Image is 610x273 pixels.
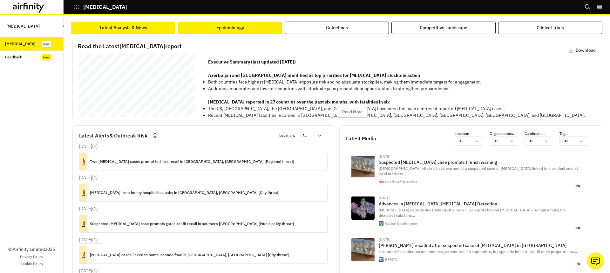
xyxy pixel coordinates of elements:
[379,257,383,262] img: apple-icon-228x228.png
[346,192,594,234] a: [DATE]Advances in [MEDICAL_DATA] [MEDICAL_DATA] Detection[MEDICAL_DATA] neurotoxins (BoNTs)—the m...
[90,251,289,258] p: [MEDICAL_DATA] cases linked to home-canned food in [GEOGRAPHIC_DATA], [GEOGRAPHIC_DATA] [City thr...
[385,222,417,225] div: Global Biodefense
[490,131,525,136] p: Organisations :
[5,41,36,47] div: [MEDICAL_DATA]
[537,24,564,31] div: Clinical Trials
[351,238,375,261] img: Ail-confit-conditionne-sous-vide-au-moment-de-la-vente-sur-le-stand-du-marche-2141176.jpg
[575,262,581,266] span: fr
[79,236,98,243] p: [DATE] ( 1 )
[79,174,98,181] p: [DATE] ( 1 )
[379,166,578,176] span: [DEMOGRAPHIC_DATA] officials have warned of a suspected case of [MEDICAL_DATA] linked to a produc...
[85,117,88,117] span: Airfinity
[42,41,51,47] div: New
[118,69,121,76] span: -
[100,24,147,31] div: Latest Analysis & News
[379,180,383,184] img: cropped-siteicon-270x270.png
[326,24,348,31] div: Guidelines
[420,24,467,31] div: Competitive Landscape
[346,151,594,192] a: [DATE]Suspected [MEDICAL_DATA] case prompts French warning[DEMOGRAPHIC_DATA] officials have warne...
[89,117,97,117] span: Private & Co nfidential
[208,79,585,85] p: Both countries face highest [MEDICAL_DATA] exposure risk and no adequate stockpiles, making them ...
[337,107,368,117] button: Read More
[75,251,92,259] p: Low
[79,143,98,150] p: [DATE] ( 1 )
[208,99,390,105] strong: [MEDICAL_DATA] reported in 27 countries over the past six months, with fatalities in six
[74,2,127,12] button: [MEDICAL_DATA]
[379,155,581,158] div: [DATE]
[20,254,43,260] a: Privacy Policy
[346,234,594,270] a: [DATE][PERSON_NAME] recalled after suspected case of [MEDICAL_DATA] in [GEOGRAPHIC_DATA]Les autor...
[455,131,490,136] p: Location :
[525,131,559,136] p: Candidates :
[379,249,577,254] span: Les autorités sanitaires ont annoncé, ce vendredi 20 septembre, le rappel de lots d’ail confit et...
[79,132,147,139] p: Latest Alerts & Outbreak Risk
[97,58,172,111] span: This Airfinity report is intended to be used by [PERSON_NAME] at null exclusively. Not for reprod...
[379,238,581,242] div: [DATE]
[208,112,585,119] p: Recent [MEDICAL_DATA] fatalities recorded in [GEOGRAPHIC_DATA], [GEOGRAPHIC_DATA], [GEOGRAPHIC_DA...
[79,205,98,212] p: [DATE] ( 1 )
[576,47,596,54] p: Download
[385,180,417,184] div: Food Safety News
[75,189,92,197] p: Low
[81,69,150,76] span: [MEDICAL_DATA] Bi
[208,59,420,78] strong: Executive Summary (last updated [DATE]) Azerbaijan and [GEOGRAPHIC_DATA] identified as top priori...
[6,20,40,32] p: [MEDICAL_DATA]
[585,2,591,12] button: Search
[90,158,294,165] p: Two [MEDICAL_DATA] cases prompt tortillas recall in [GEOGRAPHIC_DATA], [GEOGRAPHIC_DATA] [Regiona...
[379,208,566,218] span: [MEDICAL_DATA] neurotoxins (BoNTs)—the molecular agents behind [MEDICAL_DATA]—remain among the de...
[385,258,398,262] div: BFMTV
[351,155,375,178] img: garlic-france-botulism-sept-25.png
[78,42,182,50] p: Read the Latest [MEDICAL_DATA] report
[587,252,604,270] button: Ask our analysts
[60,22,68,30] button: Close Sidebar
[5,54,22,60] div: Feedback
[379,243,581,248] p: [PERSON_NAME] recalled after suspected case of [MEDICAL_DATA] in [GEOGRAPHIC_DATA]
[83,4,127,10] p: [MEDICAL_DATA]
[559,131,594,136] p: Tag :
[379,160,581,165] p: Suspected [MEDICAL_DATA] case prompts French warning
[90,220,294,227] p: Suspected [MEDICAL_DATA] case prompts garlic confit recall in southern [GEOGRAPHIC_DATA] [Municip...
[75,158,92,166] p: Low
[279,133,295,138] p: Location :
[208,105,585,112] p: The US, [GEOGRAPHIC_DATA], the [GEOGRAPHIC_DATA], and [GEOGRAPHIC_DATA] have been the main centre...
[8,246,55,253] p: © Airfinity Limited 2025
[575,226,581,230] span: en
[379,221,383,226] img: gbd-site-icon.png
[208,85,585,92] p: Additional moderate- and low-risk countries with stockpile gaps present clear opportunities to st...
[20,261,43,267] a: Cookie Policy
[90,189,280,196] p: [MEDICAL_DATA] from honey hospitalises baby in [GEOGRAPHIC_DATA], [GEOGRAPHIC_DATA] [City threat]
[121,69,167,76] span: annual Report
[81,101,105,109] span: [DATE]
[351,196,375,220] img: botulinum-neurotoxin-federal-select-agent.jpg
[216,24,244,31] div: Epidemiology
[82,117,85,117] span: © 2025
[346,135,376,142] p: Latest Media
[42,54,51,60] div: New
[379,196,581,200] div: [DATE]
[75,220,92,228] p: Low
[575,184,581,189] span: en
[379,201,581,206] p: Advances in [MEDICAL_DATA] [MEDICAL_DATA] Detection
